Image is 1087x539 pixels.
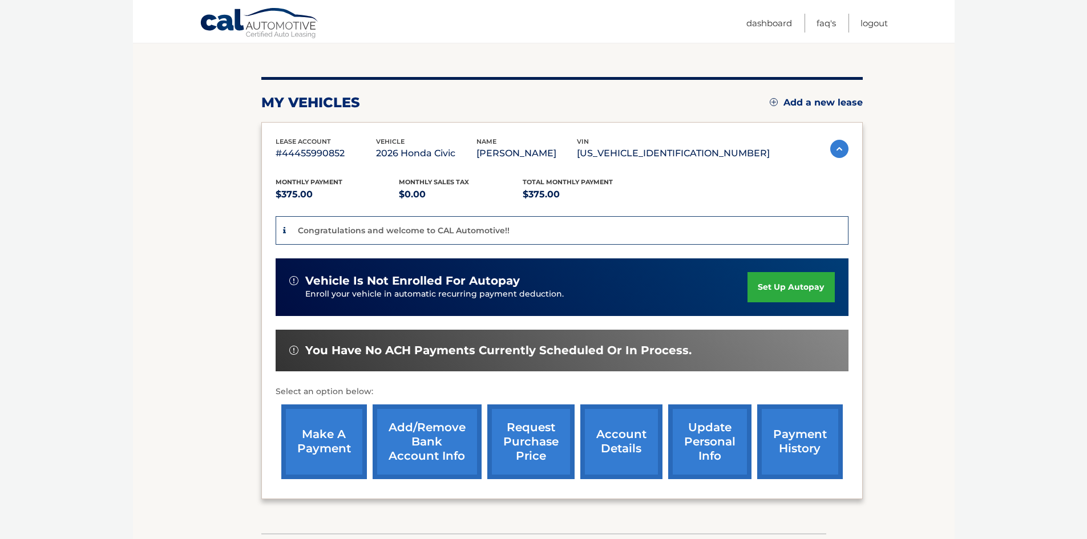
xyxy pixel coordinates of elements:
[281,404,367,479] a: make a payment
[376,137,405,145] span: vehicle
[376,145,476,161] p: 2026 Honda Civic
[770,97,863,108] a: Add a new lease
[577,145,770,161] p: [US_VEHICLE_IDENTIFICATION_NUMBER]
[523,187,646,202] p: $375.00
[200,7,320,40] a: Cal Automotive
[523,178,613,186] span: Total Monthly Payment
[261,94,360,111] h2: my vehicles
[305,288,748,301] p: Enroll your vehicle in automatic recurring payment deduction.
[373,404,482,479] a: Add/Remove bank account info
[860,14,888,33] a: Logout
[746,14,792,33] a: Dashboard
[476,145,577,161] p: [PERSON_NAME]
[276,137,331,145] span: lease account
[289,346,298,355] img: alert-white.svg
[830,140,848,158] img: accordion-active.svg
[305,343,692,358] span: You have no ACH payments currently scheduled or in process.
[276,145,376,161] p: #44455990852
[668,404,751,479] a: update personal info
[399,178,469,186] span: Monthly sales Tax
[580,404,662,479] a: account details
[770,98,778,106] img: add.svg
[276,385,848,399] p: Select an option below:
[289,276,298,285] img: alert-white.svg
[399,187,523,202] p: $0.00
[476,137,496,145] span: name
[757,404,843,479] a: payment history
[577,137,589,145] span: vin
[298,225,510,236] p: Congratulations and welcome to CAL Automotive!!
[276,187,399,202] p: $375.00
[305,274,520,288] span: vehicle is not enrolled for autopay
[747,272,834,302] a: set up autopay
[817,14,836,33] a: FAQ's
[276,178,342,186] span: Monthly Payment
[487,404,575,479] a: request purchase price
